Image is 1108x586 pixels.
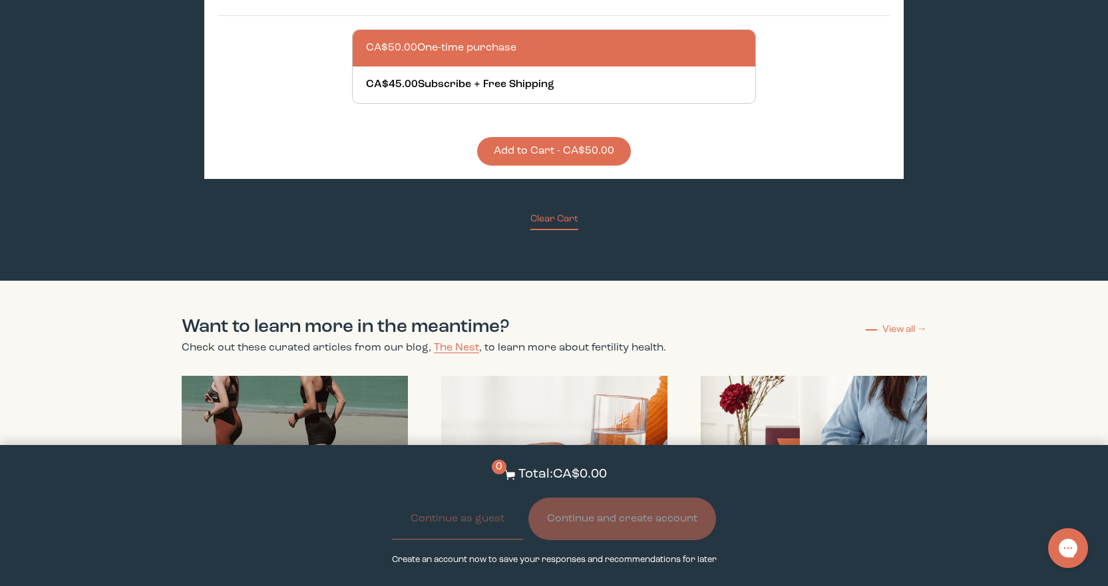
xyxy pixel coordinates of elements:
button: Clear Cart [530,212,578,230]
p: Create an account now to save your responses and recommendations for later [392,553,717,566]
button: Continue as guest [392,498,523,540]
p: Check out these curated articles from our blog, , to learn more about fertility health. [182,341,666,356]
a: View all → [866,323,927,336]
button: Add to Cart - CA$50.00 [477,137,631,166]
h2: Want to learn more in the meantime? [182,314,666,341]
img: Can you take a prenatal even if you're not pregnant? [441,376,667,542]
a: The Nest [434,343,479,353]
p: Total: CA$0.00 [518,465,607,484]
img: How to prep for IVF with tips from an ND [182,376,408,542]
iframe: Gorgias live chat messenger [1041,523,1095,573]
button: Continue and create account [528,498,716,540]
span: 0 [492,460,506,474]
